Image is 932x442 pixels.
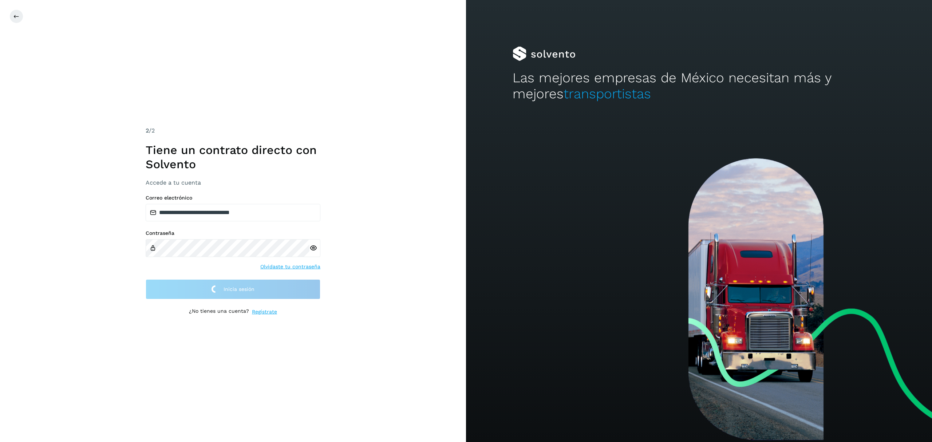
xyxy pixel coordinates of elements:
[146,195,320,201] label: Correo electrónico
[146,179,320,186] h3: Accede a tu cuenta
[564,86,651,102] span: transportistas
[146,230,320,236] label: Contraseña
[224,287,254,292] span: Inicia sesión
[146,143,320,171] h1: Tiene un contrato directo con Solvento
[189,308,249,316] p: ¿No tienes una cuenta?
[146,126,320,135] div: /2
[513,70,885,102] h2: Las mejores empresas de México necesitan más y mejores
[146,127,149,134] span: 2
[260,263,320,271] a: Olvidaste tu contraseña
[252,308,277,316] a: Regístrate
[146,279,320,299] button: Inicia sesión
